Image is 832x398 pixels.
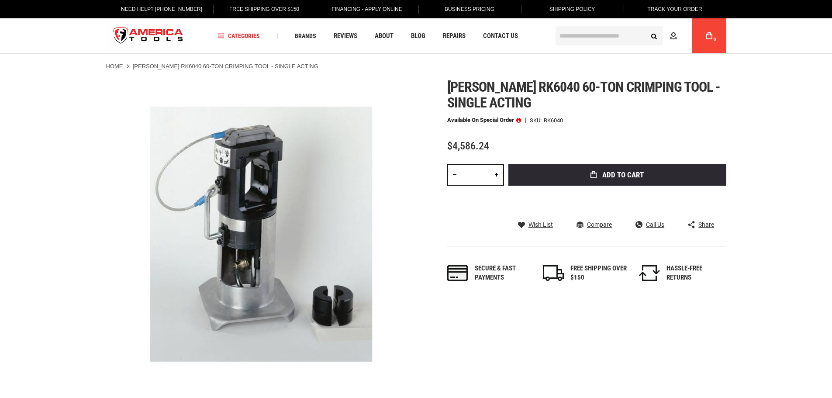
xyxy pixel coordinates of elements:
[295,33,316,39] span: Brands
[411,33,425,39] span: Blog
[666,264,723,283] div: HASSLE-FREE RETURNS
[447,265,468,281] img: payments
[371,30,397,42] a: About
[577,221,612,228] a: Compare
[106,62,123,70] a: Home
[334,33,357,39] span: Reviews
[106,20,191,52] a: store logo
[447,117,521,123] p: Available on Special Order
[475,264,532,283] div: Secure & fast payments
[291,30,320,42] a: Brands
[483,33,518,39] span: Contact Us
[701,18,718,53] a: 0
[439,30,470,42] a: Repairs
[106,79,416,389] img: GREENLEE RK6040 60-TON CRIMPING TOOL - SINGLE ACTING
[549,6,595,12] span: Shipping Policy
[543,265,564,281] img: shipping
[214,30,264,42] a: Categories
[587,221,612,228] span: Compare
[106,20,191,52] img: America Tools
[714,37,716,42] span: 0
[602,171,644,179] span: Add to Cart
[218,33,260,39] span: Categories
[639,265,660,281] img: returns
[570,264,627,283] div: FREE SHIPPING OVER $150
[508,164,726,186] button: Add to Cart
[646,28,663,44] button: Search
[330,30,361,42] a: Reviews
[133,63,318,69] strong: [PERSON_NAME] RK6040 60-TON CRIMPING TOOL - SINGLE ACTING
[375,33,394,39] span: About
[447,140,489,152] span: $4,586.24
[646,221,664,228] span: Call Us
[530,118,544,123] strong: SKU
[698,221,714,228] span: Share
[635,221,664,228] a: Call Us
[544,118,563,123] div: RK6040
[518,221,553,228] a: Wish List
[443,33,466,39] span: Repairs
[407,30,429,42] a: Blog
[528,221,553,228] span: Wish List
[479,30,522,42] a: Contact Us
[447,79,721,111] span: [PERSON_NAME] rk6040 60-ton crimping tool - single acting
